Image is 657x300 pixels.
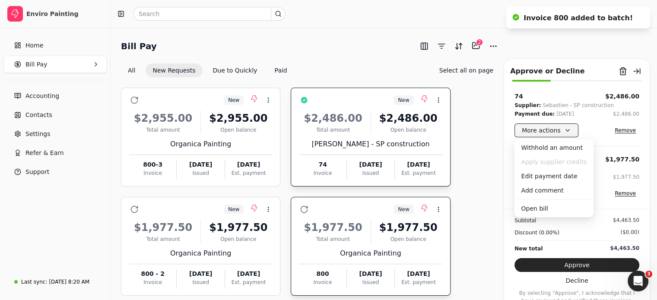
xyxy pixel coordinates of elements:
[206,63,264,77] button: Due to Quickly
[3,163,107,180] button: Support
[204,235,272,243] div: Open balance
[375,126,442,134] div: Open balance
[177,169,224,177] div: Issued
[524,13,633,23] div: Invoice 800 added to batch!
[204,220,272,235] div: $1,977.50
[129,160,176,169] div: 800-3
[129,169,176,177] div: Invoice
[225,269,272,278] div: [DATE]
[299,248,442,259] div: Organica Painting
[121,63,142,77] button: All
[510,66,584,76] div: Approve or Decline
[610,244,639,252] div: $4,463.50
[129,269,176,278] div: 800 - 2
[452,39,466,53] button: Sort
[605,92,639,101] button: $2,486.00
[611,188,639,199] button: Remove
[469,39,483,53] button: Batch (2)
[347,269,394,278] div: [DATE]
[228,96,239,104] span: New
[514,123,578,137] button: More actions
[177,278,224,286] div: Issued
[3,144,107,161] button: Refer & Earn
[432,63,500,77] button: Select all on page
[613,216,639,224] div: $4,463.50
[516,202,592,216] div: Open bill
[514,216,536,225] div: Subtotal
[225,169,272,177] div: Est. payment
[395,269,442,278] div: [DATE]
[514,92,523,101] div: 74
[299,169,346,177] div: Invoice
[398,205,409,213] span: New
[375,111,442,126] div: $2,486.00
[611,125,639,136] button: Remove
[26,9,103,18] div: Enviro Painting
[25,92,59,101] span: Accounting
[225,278,272,286] div: Est. payment
[146,63,202,77] button: New Requests
[129,235,197,243] div: Total amount
[486,39,500,53] button: More
[516,141,592,155] div: Withhold an amount
[129,278,176,286] div: Invoice
[375,220,442,235] div: $1,977.50
[3,106,107,123] a: Contacts
[268,63,294,77] button: Paid
[129,139,272,149] div: Organica Painting
[204,126,272,134] div: Open balance
[347,169,394,177] div: Issued
[398,96,409,104] span: New
[25,129,50,139] span: Settings
[514,110,555,118] div: Payment due:
[225,160,272,169] div: [DATE]
[514,258,639,272] button: Approve
[395,278,442,286] div: Est. payment
[177,160,224,169] div: [DATE]
[121,63,294,77] div: Invoice filter options
[129,220,197,235] div: $1,977.50
[395,160,442,169] div: [DATE]
[21,278,47,286] div: Last sync:
[25,41,43,50] span: Home
[514,228,559,237] div: Discount (0.00%)
[514,244,543,253] div: New total
[3,56,107,73] button: Bill Pay
[204,111,272,126] div: $2,955.00
[347,278,394,286] div: Issued
[543,101,614,110] div: Sebastien - SP construction
[228,205,239,213] span: New
[556,110,574,118] div: [DATE]
[3,37,107,54] a: Home
[347,160,394,169] div: [DATE]
[3,125,107,142] a: Settings
[620,228,639,236] div: ($0.00)
[299,220,367,235] div: $1,977.50
[3,274,107,290] a: Last sync:[DATE] 8:20 AM
[605,155,639,164] button: $1,977.50
[613,110,639,118] button: $2,486.00
[49,278,89,286] div: [DATE] 8:20 AM
[514,139,594,218] div: More actions
[133,7,285,21] input: Search
[516,155,592,169] button: Apply supplier credits
[514,101,541,110] div: Supplier:
[299,235,367,243] div: Total amount
[613,173,639,181] button: $1,977.50
[476,39,483,46] div: 2
[129,111,197,126] div: $2,955.00
[375,235,442,243] div: Open balance
[129,248,272,259] div: Organica Painting
[299,139,442,149] div: [PERSON_NAME] - SP construction
[514,274,639,287] button: Decline
[177,269,224,278] div: [DATE]
[516,169,592,183] div: Edit payment date
[25,167,49,177] span: Support
[129,126,197,134] div: Total amount
[25,60,47,69] span: Bill Pay
[299,126,367,134] div: Total amount
[299,269,346,278] div: 800
[628,271,648,291] iframe: Intercom live chat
